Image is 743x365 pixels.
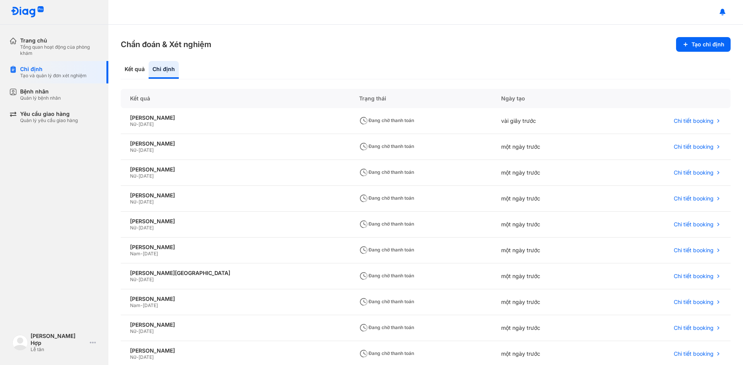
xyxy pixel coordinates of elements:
span: - [136,121,139,127]
div: Trang chủ [20,37,99,44]
button: Tạo chỉ định [676,37,731,52]
div: vài giây trước [492,108,603,134]
span: Nữ [130,354,136,360]
div: một ngày trước [492,212,603,238]
div: Lễ tân [31,346,87,353]
span: Nữ [130,173,136,179]
div: Quản lý bệnh nhân [20,95,61,101]
div: một ngày trước [492,186,603,212]
span: Đang chờ thanh toán [359,117,414,123]
img: logo [11,6,44,18]
div: [PERSON_NAME] [130,321,341,328]
span: - [136,173,139,179]
span: Đang chờ thanh toán [359,169,414,175]
span: Nữ [130,147,136,153]
span: Chi tiết booking [674,195,714,202]
span: Chi tiết booking [674,169,714,176]
span: Nam [130,251,140,256]
div: [PERSON_NAME] [130,218,341,225]
div: [PERSON_NAME] [130,192,341,199]
div: Chỉ định [149,61,179,79]
div: một ngày trước [492,289,603,315]
div: một ngày trước [492,160,603,186]
div: [PERSON_NAME] Hợp [31,333,87,346]
div: [PERSON_NAME] [130,347,341,354]
div: Trạng thái [350,89,492,108]
span: [DATE] [139,147,154,153]
span: Đang chờ thanh toán [359,273,414,278]
h3: Chẩn đoán & Xét nghiệm [121,39,211,50]
span: [DATE] [139,173,154,179]
div: một ngày trước [492,263,603,289]
span: Chi tiết booking [674,299,714,306]
span: - [136,354,139,360]
span: - [136,147,139,153]
span: Đang chờ thanh toán [359,221,414,227]
div: [PERSON_NAME][GEOGRAPHIC_DATA] [130,270,341,277]
span: Đang chờ thanh toán [359,324,414,330]
span: Chi tiết booking [674,221,714,228]
span: Chi tiết booking [674,143,714,150]
span: [DATE] [143,302,158,308]
span: Nữ [130,277,136,282]
div: Ngày tạo [492,89,603,108]
span: Chi tiết booking [674,273,714,280]
span: [DATE] [143,251,158,256]
div: [PERSON_NAME] [130,140,341,147]
span: [DATE] [139,199,154,205]
span: Chi tiết booking [674,117,714,124]
span: Nữ [130,328,136,334]
span: - [136,277,139,282]
span: Chi tiết booking [674,247,714,254]
span: Nữ [130,199,136,205]
span: [DATE] [139,328,154,334]
img: logo [12,335,28,350]
div: [PERSON_NAME] [130,114,341,121]
span: Nam [130,302,140,308]
div: một ngày trước [492,134,603,160]
span: Nữ [130,225,136,231]
span: Nữ [130,121,136,127]
span: [DATE] [139,121,154,127]
span: - [136,199,139,205]
span: Đang chờ thanh toán [359,350,414,356]
div: Tổng quan hoạt động của phòng khám [20,44,99,56]
span: Chi tiết booking [674,324,714,331]
span: Đang chờ thanh toán [359,195,414,201]
span: - [136,225,139,231]
span: - [140,302,143,308]
span: [DATE] [139,225,154,231]
span: [DATE] [139,354,154,360]
div: Tạo và quản lý đơn xét nghiệm [20,73,87,79]
div: Bệnh nhân [20,88,61,95]
div: [PERSON_NAME] [130,295,341,302]
div: một ngày trước [492,238,603,263]
div: một ngày trước [492,315,603,341]
div: Kết quả [121,89,350,108]
div: [PERSON_NAME] [130,166,341,173]
span: Đang chờ thanh toán [359,247,414,253]
div: Quản lý yêu cầu giao hàng [20,117,78,124]
span: Đang chờ thanh toán [359,143,414,149]
span: Chi tiết booking [674,350,714,357]
div: Kết quả [121,61,149,79]
div: Yêu cầu giao hàng [20,110,78,117]
span: [DATE] [139,277,154,282]
div: Chỉ định [20,66,87,73]
div: [PERSON_NAME] [130,244,341,251]
span: - [136,328,139,334]
span: - [140,251,143,256]
span: Đang chờ thanh toán [359,299,414,304]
